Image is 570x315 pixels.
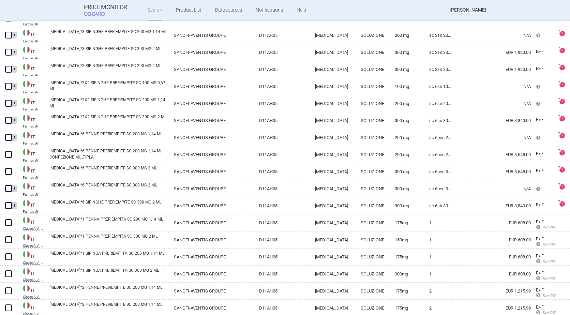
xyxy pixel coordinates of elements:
[536,66,544,71] span: Ex-factory price
[356,27,390,44] a: SOLUZIONE
[536,294,562,297] span: Ret+VAT calc
[536,220,544,224] span: Ex-factory price
[452,44,531,61] a: EUR 1,920.00
[23,210,44,213] abbr: Farmadati — Online database developed by Farmadati Italia S.r.l., Italia.
[356,129,390,146] a: SOLUZIONE
[49,216,169,228] a: [MEDICAL_DATA]*1 PENNA PRERIEMPITA SC 200 MG 1,14 ML
[310,249,356,265] a: [MEDICAL_DATA]
[557,80,561,85] span: ?
[424,112,453,129] a: SC 6SIR 300MG 2ML
[536,271,544,275] span: Ex-factory price
[49,114,169,126] a: [MEDICAL_DATA]*3X2 SIRINGHE PRERIEMPITE SC 300 MG 2 ML
[254,78,310,95] a: D11AH05
[169,78,254,95] a: SANOFI-AVENTIS GROUPE
[310,78,356,95] a: [MEDICAL_DATA]
[559,167,568,172] a: ?
[356,78,390,95] a: SOLUZIONE
[11,49,17,56] div: 1
[452,129,531,146] a: N/A
[23,217,30,224] img: Italy
[356,214,390,231] a: SOLUZIONE
[23,22,44,26] abbr: Farmadati — Online database developed by Farmadati Italia S.r.l., Italia.
[531,251,556,267] a: Ex-F Ret+VAT calc
[424,214,453,231] a: 1
[390,249,424,265] a: 175MG
[557,46,561,50] span: ?
[310,112,356,129] a: [MEDICAL_DATA]
[11,117,17,124] div: 1
[559,82,568,87] a: ?
[390,78,424,95] a: 100 mg
[169,197,254,214] a: SANOFI-AVENTIS GROUPE
[531,268,556,284] a: Ex-F Ret+VAT calc
[49,131,169,143] a: [MEDICAL_DATA]*6 PENNE PRERIEMPITE SC 200 MG 1,14 ML
[84,11,115,16] span: COGVIO
[356,249,390,265] a: SOLUZIONE
[49,97,169,109] a: [MEDICAL_DATA]*3X2 SIRINGHE PRERIEMPITE SC 200 MG 1,14 ML
[559,133,568,138] a: ?
[356,44,390,61] a: SOLUZIONE
[84,4,127,11] strong: Price Monitor
[452,249,531,265] a: EUR 608.00
[254,95,310,112] a: D11AH05
[452,266,531,282] a: EUR 608.00
[559,65,568,70] a: ?
[23,63,30,70] img: Italy
[23,132,30,138] img: Italy
[254,61,310,78] a: D11AH05
[23,108,44,111] abbr: Farmadati — Online database developed by Farmadati Italia S.r.l., Italia.
[536,237,544,241] span: Ex-factory price
[254,249,310,265] a: D11AH05
[49,182,169,194] a: [MEDICAL_DATA]*6 PENNE PRERIEMPITE SC 300 MG 2 ML
[310,163,356,180] a: [MEDICAL_DATA]
[18,199,44,213] a: ITITFarmadati
[18,165,44,179] a: ITITFarmadati
[18,114,44,128] a: ITITFarmadati
[356,163,390,180] a: SOLUZIONE
[536,276,562,280] span: Ret+VAT calc
[557,149,561,153] span: ?
[452,78,531,95] a: N/A
[557,132,561,136] span: ?
[356,180,390,197] a: SOLUZIONE
[390,146,424,163] a: 200 mg
[49,250,169,262] a: [MEDICAL_DATA]*1 SIRINGA PRERIEMPITA SC 200 MG 1,14 ML
[23,80,30,87] img: Italy
[356,95,390,112] a: SOLUZIONE
[169,95,254,112] a: SANOFI-AVENTIS GROUPE
[310,283,356,299] a: [MEDICAL_DATA]
[557,166,561,170] span: ?
[23,125,44,128] abbr: Farmadati — Online database developed by Farmadati Italia S.r.l., Italia.
[557,97,561,102] span: ?
[424,231,453,248] a: 1
[18,29,44,43] a: ITITFarmadati
[254,197,310,214] a: D11AH05
[559,150,568,155] a: ?
[310,231,356,248] a: [MEDICAL_DATA]
[23,176,44,179] abbr: Farmadati — Online database developed by Farmadati Italia S.r.l., Italia.
[531,115,556,125] a: Ex-F
[559,201,568,207] a: ?
[531,217,556,233] a: Ex-F Ret+VAT calc
[23,278,44,282] abbr: Classe A, AIFA — List of medicinal products published by the Italian Medicines Agency (Group/Fasc...
[390,112,424,129] a: 300 mg
[49,63,169,75] a: [MEDICAL_DATA]*3 SIRINGHE PRERIEMPITE SC 300 MG 2 ML
[310,129,356,146] a: [MEDICAL_DATA]
[169,283,254,299] a: SANOFI-AVENTIS GROUPE
[356,231,390,248] a: SOLUZIONE
[424,61,453,78] a: SC 3SIR 300MG 2ML
[424,249,453,265] a: 1
[559,48,568,53] a: ?
[390,95,424,112] a: 200 mg
[169,180,254,197] a: SANOFI-AVENTIS GROUPE
[254,231,310,248] a: D11AH05
[23,149,30,155] img: Italy
[11,83,17,90] div: 1
[390,197,424,214] a: 300 mg
[452,180,531,197] a: N/A
[452,214,531,231] a: EUR 608.00
[23,268,30,275] img: Italy
[390,214,424,231] a: 175MG
[49,46,169,58] a: [MEDICAL_DATA]*3 SIRINGHE PRERIEMPITE SC 300 MG 2 ML
[254,266,310,282] a: D11AH05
